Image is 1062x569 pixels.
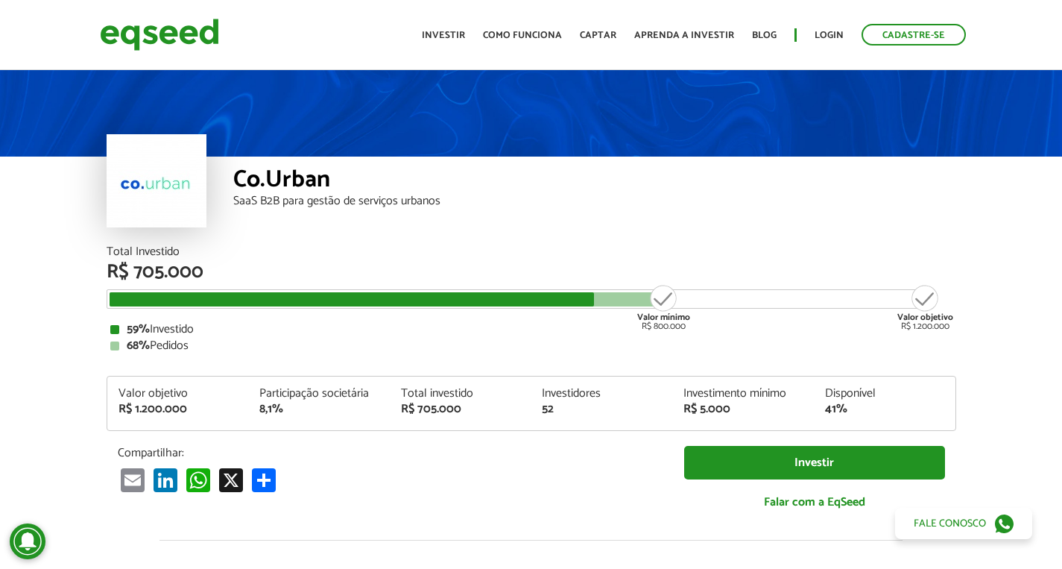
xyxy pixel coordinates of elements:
[107,263,956,282] div: R$ 705.000
[897,283,953,331] div: R$ 1.200.000
[636,283,692,331] div: R$ 800.000
[118,468,148,492] a: Email
[815,31,844,40] a: Login
[422,31,465,40] a: Investir
[401,403,520,415] div: R$ 705.000
[110,340,952,352] div: Pedidos
[684,487,945,518] a: Falar com a EqSeed
[897,310,953,324] strong: Valor objetivo
[825,388,944,400] div: Disponível
[684,446,945,480] a: Investir
[118,388,238,400] div: Valor objetivo
[637,310,690,324] strong: Valor mínimo
[100,15,219,54] img: EqSeed
[259,388,379,400] div: Participação societária
[683,403,803,415] div: R$ 5.000
[118,446,662,460] p: Compartilhar:
[118,403,238,415] div: R$ 1.200.000
[127,319,150,339] strong: 59%
[233,195,956,207] div: SaaS B2B para gestão de serviços urbanos
[752,31,777,40] a: Blog
[683,388,803,400] div: Investimento mínimo
[862,24,966,45] a: Cadastre-se
[580,31,616,40] a: Captar
[634,31,734,40] a: Aprenda a investir
[542,403,661,415] div: 52
[895,508,1032,539] a: Fale conosco
[259,403,379,415] div: 8,1%
[216,468,246,492] a: X
[249,468,279,492] a: Share
[107,246,956,258] div: Total Investido
[483,31,562,40] a: Como funciona
[542,388,661,400] div: Investidores
[127,336,150,356] strong: 68%
[401,388,520,400] div: Total investido
[151,468,180,492] a: LinkedIn
[183,468,213,492] a: WhatsApp
[825,403,944,415] div: 41%
[233,168,956,195] div: Co.Urban
[110,324,952,336] div: Investido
